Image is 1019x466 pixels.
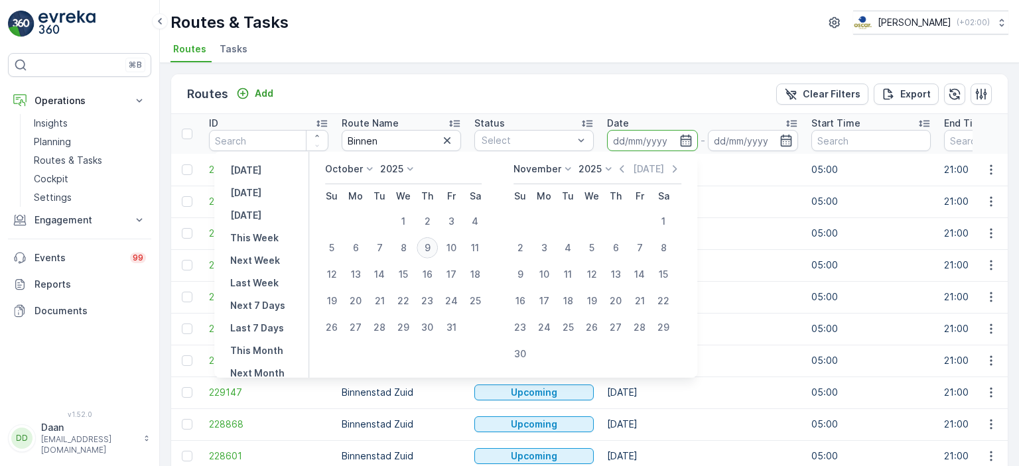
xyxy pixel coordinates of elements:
[391,184,415,208] th: Wednesday
[225,343,289,359] button: This Month
[393,290,414,312] div: 22
[345,237,366,259] div: 6
[8,245,151,271] a: Events99
[533,237,555,259] div: 3
[41,434,137,455] p: [EMAIL_ADDRESS][DOMAIN_NAME]
[345,264,366,285] div: 13
[441,237,462,259] div: 10
[811,163,931,176] p: 05:00
[556,184,580,208] th: Tuesday
[231,86,279,101] button: Add
[441,211,462,232] div: 3
[653,237,674,259] div: 8
[653,211,674,232] div: 1
[708,130,799,151] input: dd/mm/yyyy
[209,163,328,176] a: 230887
[474,416,594,432] button: Upcoming
[209,449,328,463] a: 228601
[209,259,328,272] a: 230119
[225,185,267,201] button: Today
[874,84,939,105] button: Export
[225,162,267,178] button: Yesterday
[29,133,151,151] a: Planning
[342,418,461,431] p: Binnenstad Zuid
[230,299,285,312] p: Next 7 Days
[474,117,505,130] p: Status
[464,237,486,259] div: 11
[34,94,125,107] p: Operations
[230,231,279,245] p: This Week
[34,172,68,186] p: Cockpit
[511,386,557,399] p: Upcoming
[182,387,192,398] div: Toggle Row Selected
[509,290,531,312] div: 16
[393,317,414,338] div: 29
[133,253,143,263] p: 99
[34,251,122,264] p: Events
[209,290,328,304] a: 229919
[415,184,439,208] th: Thursday
[209,322,328,335] a: 229712
[653,317,674,338] div: 29
[578,162,602,176] p: 2025
[604,184,628,208] th: Thursday
[8,298,151,324] a: Documents
[225,230,284,246] button: This Week
[230,164,261,177] p: [DATE]
[441,290,462,312] div: 24
[225,253,285,268] button: Next Week
[368,184,391,208] th: Tuesday
[441,264,462,285] div: 17
[508,184,532,208] th: Sunday
[600,281,805,313] td: [DATE]
[629,237,650,259] div: 7
[345,317,366,338] div: 27
[230,186,261,200] p: [DATE]
[853,15,872,30] img: basis-logo_rgb2x.png
[557,237,578,259] div: 4
[11,428,33,449] div: DD
[600,217,805,249] td: [DATE]
[225,298,291,314] button: Next 7 Days
[209,195,328,208] span: 230648
[944,117,987,130] p: End Time
[533,317,555,338] div: 24
[230,321,284,335] p: Last 7 Days
[8,207,151,233] button: Engagement
[701,133,705,148] p: -
[230,344,283,357] p: This Month
[29,114,151,133] a: Insights
[209,386,328,399] a: 229147
[474,384,594,400] button: Upcoming
[509,343,531,365] div: 30
[369,317,390,338] div: 28
[230,254,280,267] p: Next Week
[187,85,228,103] p: Routes
[811,354,931,367] p: 05:00
[209,354,328,367] a: 229418
[600,249,805,281] td: [DATE]
[533,264,555,285] div: 10
[633,162,664,176] p: [DATE]
[463,184,487,208] th: Saturday
[209,227,328,240] a: 230401
[393,237,414,259] div: 8
[342,130,461,151] input: Search
[853,11,1008,34] button: [PERSON_NAME](+02:00)
[811,259,931,272] p: 05:00
[803,87,860,101] p: Clear Filters
[651,184,675,208] th: Saturday
[182,419,192,430] div: Toggle Row Selected
[8,271,151,298] a: Reports
[321,317,342,338] div: 26
[29,170,151,188] a: Cockpit
[482,134,573,147] p: Select
[225,365,290,381] button: Next Month
[321,237,342,259] div: 5
[173,42,206,56] span: Routes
